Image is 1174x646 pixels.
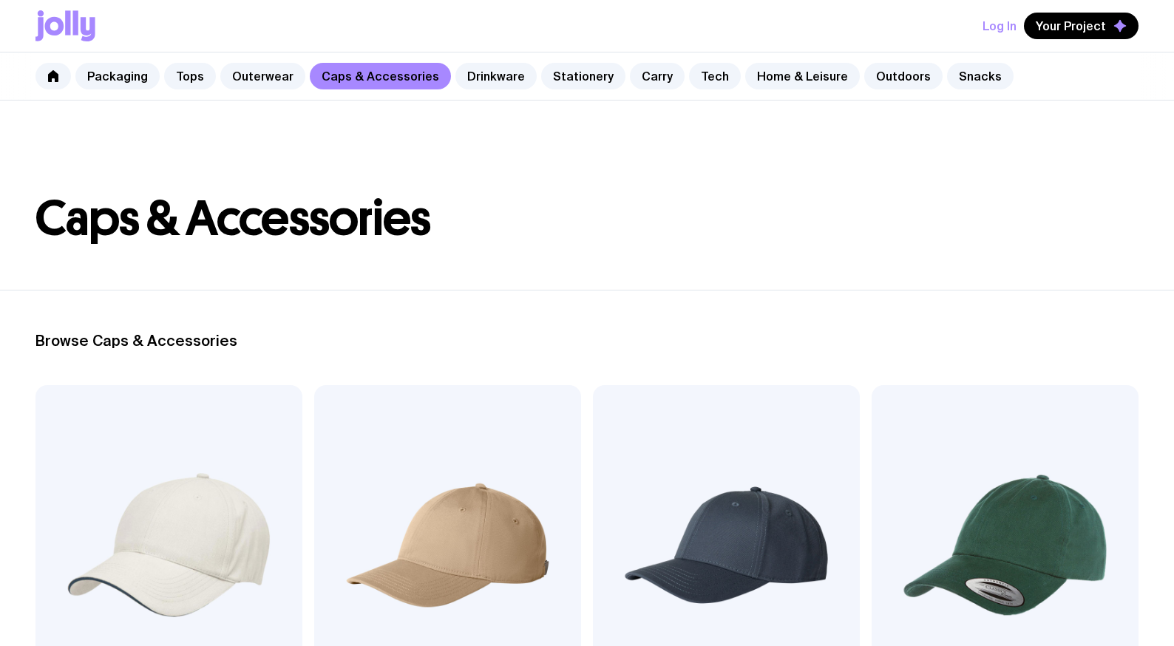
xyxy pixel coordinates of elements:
a: Home & Leisure [745,63,860,89]
button: Log In [983,13,1017,39]
a: Outerwear [220,63,305,89]
a: Drinkware [455,63,537,89]
a: Outdoors [864,63,943,89]
a: Carry [630,63,685,89]
a: Stationery [541,63,625,89]
a: Packaging [75,63,160,89]
h2: Browse Caps & Accessories [35,332,1139,350]
a: Caps & Accessories [310,63,451,89]
button: Your Project [1024,13,1139,39]
span: Your Project [1036,18,1106,33]
a: Tops [164,63,216,89]
a: Snacks [947,63,1014,89]
a: Tech [689,63,741,89]
h1: Caps & Accessories [35,195,1139,242]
